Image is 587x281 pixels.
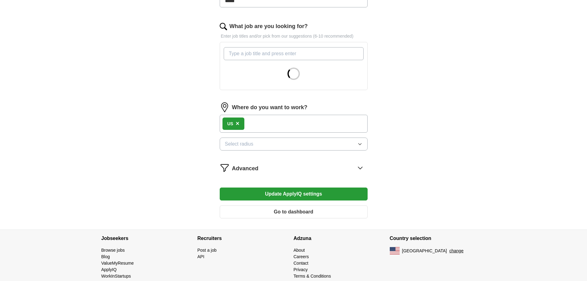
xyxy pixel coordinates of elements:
h4: Country selection [390,230,486,247]
a: Terms & Conditions [294,274,331,279]
a: ApplyIQ [101,267,117,272]
a: Browse jobs [101,248,125,253]
a: Careers [294,254,309,259]
img: US flag [390,247,400,254]
button: change [449,248,463,254]
span: [GEOGRAPHIC_DATA] [402,248,447,254]
span: Advanced [232,164,259,173]
img: filter [220,163,230,173]
a: Post a job [198,248,217,253]
button: Update ApplyIQ settings [220,188,368,200]
label: What job are you looking for? [230,22,308,31]
button: Select radius [220,138,368,151]
img: search.png [220,23,227,30]
p: Enter job titles and/or pick from our suggestions (6-10 recommended) [220,33,368,39]
a: WorkInStartups [101,274,131,279]
label: Where do you want to work? [232,103,308,112]
a: Contact [294,261,308,266]
div: US [227,121,233,127]
input: Type a job title and press enter [224,47,364,60]
img: location.png [220,102,230,112]
a: ValueMyResume [101,261,134,266]
a: About [294,248,305,253]
a: API [198,254,205,259]
button: × [236,119,239,128]
button: Go to dashboard [220,205,368,218]
a: Blog [101,254,110,259]
span: × [236,120,239,127]
a: Privacy [294,267,308,272]
span: Select radius [225,140,254,148]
